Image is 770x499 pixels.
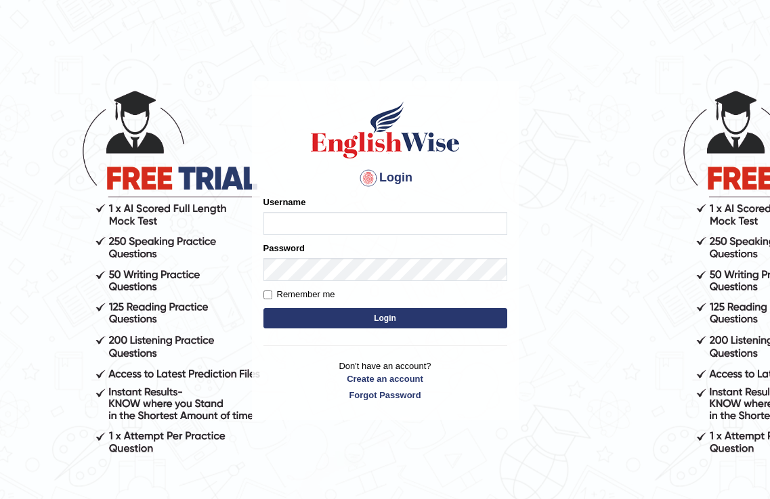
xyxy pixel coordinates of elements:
[263,360,507,402] p: Don't have an account?
[263,308,507,328] button: Login
[263,167,507,189] h4: Login
[263,389,507,402] a: Forgot Password
[263,288,335,301] label: Remember me
[263,196,306,209] label: Username
[263,242,305,255] label: Password
[263,372,507,385] a: Create an account
[263,290,272,299] input: Remember me
[308,100,463,160] img: Logo of English Wise sign in for intelligent practice with AI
